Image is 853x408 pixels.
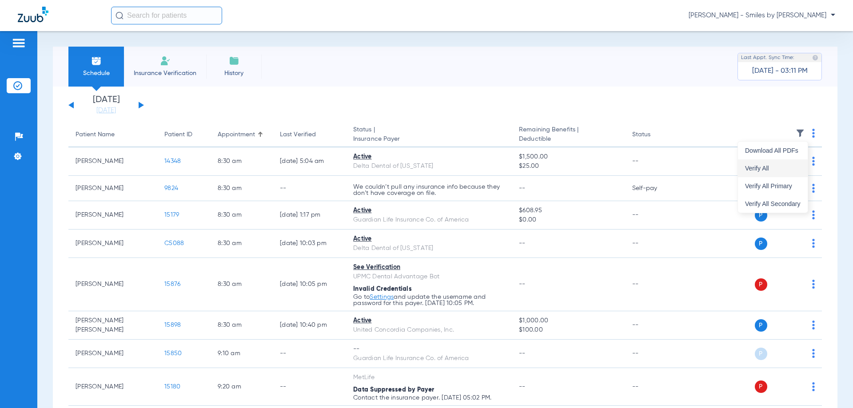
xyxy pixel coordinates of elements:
[745,165,801,171] span: Verify All
[809,365,853,408] iframe: Chat Widget
[745,183,801,189] span: Verify All Primary
[745,147,801,154] span: Download All PDFs
[745,201,801,207] span: Verify All Secondary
